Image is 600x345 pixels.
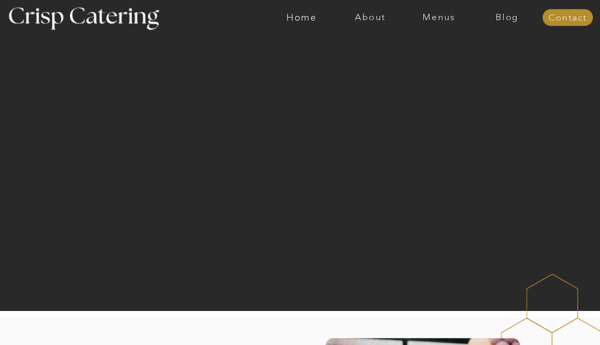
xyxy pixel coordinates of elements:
[497,293,600,345] iframe: podium webchat widget bubble
[336,12,404,22] a: About
[473,12,541,22] a: Blog
[267,12,336,22] a: Home
[542,13,593,23] a: Contact
[404,12,473,22] a: Menus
